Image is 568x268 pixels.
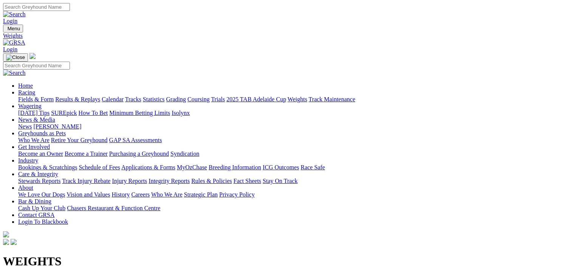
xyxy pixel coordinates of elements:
a: 2025 TAB Adelaide Cup [226,96,286,102]
a: Cash Up Your Club [18,205,65,211]
a: Grading [166,96,186,102]
a: MyOzChase [177,164,207,170]
img: facebook.svg [3,239,9,245]
img: logo-grsa-white.png [29,53,36,59]
a: Calendar [102,96,124,102]
a: Rules & Policies [191,178,232,184]
input: Search [3,3,70,11]
a: Weights [3,33,565,39]
a: Applications & Forms [121,164,175,170]
a: Stewards Reports [18,178,60,184]
img: GRSA [3,39,25,46]
button: Toggle navigation [3,53,28,62]
div: Get Involved [18,150,565,157]
img: logo-grsa-white.png [3,231,9,237]
a: Fields & Form [18,96,54,102]
div: About [18,191,565,198]
a: Tracks [125,96,141,102]
a: Bar & Dining [18,198,51,204]
a: Purchasing a Greyhound [109,150,169,157]
a: How To Bet [79,110,108,116]
a: Chasers Restaurant & Function Centre [67,205,160,211]
a: History [111,191,130,198]
div: Care & Integrity [18,178,565,184]
a: Wagering [18,103,42,109]
button: Toggle navigation [3,25,23,33]
a: Minimum Betting Limits [109,110,170,116]
a: Get Involved [18,144,50,150]
a: Vision and Values [67,191,110,198]
a: Track Injury Rebate [62,178,110,184]
a: Care & Integrity [18,171,58,177]
a: Results & Replays [55,96,100,102]
img: twitter.svg [11,239,17,245]
div: News & Media [18,123,565,130]
div: Bar & Dining [18,205,565,212]
a: Login To Blackbook [18,218,68,225]
a: Industry [18,157,38,164]
img: Search [3,70,26,76]
a: Retire Your Greyhound [51,137,108,143]
span: Menu [8,26,20,31]
a: Breeding Information [209,164,261,170]
a: Injury Reports [112,178,147,184]
a: Contact GRSA [18,212,54,218]
div: Industry [18,164,565,171]
a: Statistics [143,96,165,102]
a: Privacy Policy [219,191,255,198]
a: Track Maintenance [309,96,355,102]
div: Greyhounds as Pets [18,137,565,144]
a: Login [3,18,17,24]
img: Close [6,54,25,60]
a: News [18,123,32,130]
a: Stay On Track [263,178,297,184]
a: Integrity Reports [149,178,190,184]
a: Who We Are [18,137,50,143]
a: Fact Sheets [234,178,261,184]
a: Home [18,82,33,89]
a: SUREpick [51,110,77,116]
a: Trials [211,96,225,102]
a: Isolynx [172,110,190,116]
a: Coursing [187,96,210,102]
a: Syndication [170,150,199,157]
a: We Love Our Dogs [18,191,65,198]
div: Wagering [18,110,565,116]
a: Login [3,46,17,53]
a: Strategic Plan [184,191,218,198]
a: Careers [131,191,150,198]
a: Greyhounds as Pets [18,130,66,136]
a: Who We Are [151,191,183,198]
a: News & Media [18,116,55,123]
a: [DATE] Tips [18,110,50,116]
a: About [18,184,33,191]
a: ICG Outcomes [263,164,299,170]
div: Racing [18,96,565,103]
input: Search [3,62,70,70]
a: Become an Owner [18,150,63,157]
a: Become a Trainer [65,150,108,157]
img: Search [3,11,26,18]
a: GAP SA Assessments [109,137,162,143]
a: Schedule of Fees [79,164,120,170]
a: [PERSON_NAME] [33,123,81,130]
a: Bookings & Scratchings [18,164,77,170]
a: Race Safe [300,164,325,170]
a: Racing [18,89,35,96]
a: Weights [288,96,307,102]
